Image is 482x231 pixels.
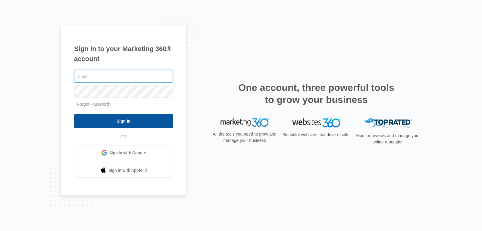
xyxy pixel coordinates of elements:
[74,70,173,83] input: Email
[283,132,350,138] p: Beautiful websites that drive results
[354,133,422,145] p: Monitor reviews and manage your online reputation
[74,44,173,64] h1: Sign in to your Marketing 360® account
[109,150,146,156] span: Sign in with Google
[74,163,173,178] a: Sign in with Apple Id
[74,146,173,160] a: Sign in with Google
[292,118,340,127] img: Websites 360
[116,134,131,140] span: OR
[108,167,147,174] span: Sign in with Apple Id
[74,114,173,128] input: Sign In
[364,118,412,128] img: Top Rated Local
[236,82,396,106] h2: One account, three powerful tools to grow your business
[77,102,111,107] a: Forgot Password?
[221,118,269,127] img: Marketing 360
[211,131,278,144] p: All the tools you need to grow and manage your business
